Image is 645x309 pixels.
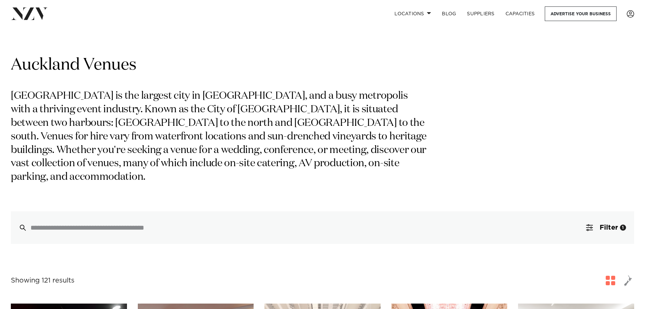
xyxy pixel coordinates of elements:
div: 1 [620,225,626,231]
p: [GEOGRAPHIC_DATA] is the largest city in [GEOGRAPHIC_DATA], and a busy metropolis with a thriving... [11,90,429,184]
h1: Auckland Venues [11,55,634,76]
a: BLOG [436,6,461,21]
span: Filter [600,224,618,231]
div: Showing 121 results [11,275,74,286]
a: Capacities [500,6,540,21]
a: SUPPLIERS [461,6,500,21]
a: Advertise your business [545,6,617,21]
button: Filter1 [578,211,634,244]
a: Locations [389,6,436,21]
img: nzv-logo.png [11,7,48,20]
